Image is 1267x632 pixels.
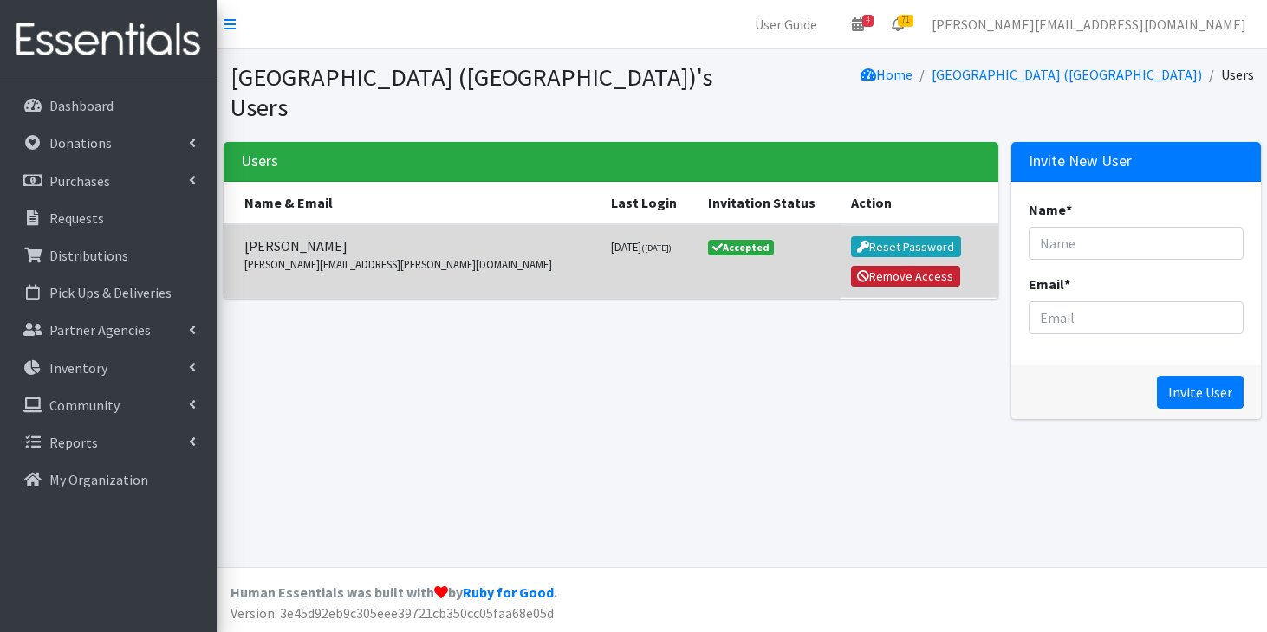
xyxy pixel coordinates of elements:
a: [GEOGRAPHIC_DATA] ([GEOGRAPHIC_DATA]) [932,66,1202,83]
button: Reset Password [851,236,961,257]
input: Invite User [1157,376,1244,409]
p: Reports [49,434,98,451]
a: Partner Agencies [7,313,210,347]
a: [PERSON_NAME][EMAIL_ADDRESS][DOMAIN_NAME] [918,7,1260,42]
a: 4 [838,7,878,42]
p: Purchases [49,172,110,190]
a: Home [861,66,913,83]
p: Distributions [49,247,128,264]
h1: [GEOGRAPHIC_DATA] ([GEOGRAPHIC_DATA])'s Users [231,62,736,122]
span: 4 [862,15,874,27]
a: User Guide [741,7,831,42]
a: Dashboard [7,88,210,123]
p: Partner Agencies [49,321,151,339]
small: [DATE] [611,240,672,254]
h3: Users [241,152,278,171]
strong: Human Essentials was built with by . [231,584,557,601]
p: Donations [49,134,112,152]
abbr: required [1064,275,1070,293]
a: Reports [7,425,210,460]
a: My Organization [7,462,210,497]
small: ([DATE]) [641,242,672,254]
p: Dashboard [49,97,114,114]
th: Invitation Status [698,182,841,224]
a: Distributions [7,238,210,273]
input: Email [1029,301,1244,334]
span: Version: 3e45d92eb9c305eee39721cb350cc05faa68e05d [231,604,554,622]
abbr: required [1066,201,1072,218]
a: Purchases [7,164,210,198]
a: Inventory [7,351,210,385]
button: Remove Access [851,266,960,287]
span: [PERSON_NAME] [244,235,591,256]
p: My Organization [49,471,148,488]
label: Email [1029,274,1070,294]
span: 71 [898,15,913,27]
a: Donations [7,126,210,160]
label: Name [1029,199,1072,220]
small: [PERSON_NAME][EMAIL_ADDRESS][PERSON_NAME][DOMAIN_NAME] [244,256,591,273]
th: Last Login [601,182,698,224]
p: Pick Ups & Deliveries [49,284,172,301]
a: Ruby for Good [463,584,554,601]
p: Inventory [49,359,107,377]
a: Requests [7,201,210,235]
a: Community [7,388,210,422]
li: Users [1202,62,1254,87]
th: Name & Email [224,182,601,224]
h3: Invite New User [1029,152,1132,171]
th: Action [841,182,998,224]
span: Accepted [708,240,774,255]
p: Community [49,397,120,414]
input: Name [1029,227,1244,260]
a: 71 [878,7,918,42]
a: Pick Ups & Deliveries [7,275,210,310]
p: Requests [49,210,104,227]
img: HumanEssentials [7,11,210,69]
